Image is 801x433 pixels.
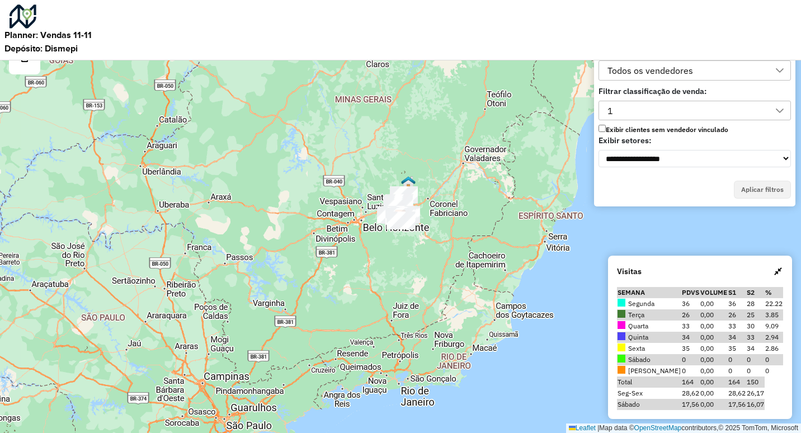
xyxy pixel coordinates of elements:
[700,376,728,388] td: 0,00
[746,298,765,309] td: 28
[746,376,765,388] td: 150
[390,187,418,204] div: 20470 - ATACADAO SANTA MARIA
[599,125,728,134] label: Exibir clientes sem vendedor vinculado
[385,206,413,223] div: 11582 - COMERCIAL MAGALHAES
[746,343,765,354] td: 34
[681,343,700,354] td: 35
[617,365,681,376] td: [PERSON_NAME]
[681,321,700,332] td: 33
[728,354,746,365] td: 0
[728,309,746,321] td: 26
[384,197,412,214] div: 87719 - JL GABIROBA
[765,354,783,365] td: 0
[746,321,765,332] td: 30
[378,207,406,224] div: 83689 - TIRIRICA
[384,197,412,214] div: 84173 - COMERCIAL MIRIM
[385,194,413,211] div: 83909 - DISTRIBUIDORA DO ARN
[617,354,681,365] td: Sábado
[765,332,783,343] td: 2.94
[387,213,414,229] div: 83335 - VIDE GULA
[681,354,700,365] td: 0
[728,332,746,343] td: 34
[681,309,700,321] td: 26
[728,365,746,376] td: 0
[385,196,413,213] div: 41558 - CHRS EVENTOS
[592,86,798,96] div: Filtrar classificação de venda:
[386,206,414,223] div: 88652 - Pe de Porco
[765,365,783,376] td: 0
[387,213,415,229] div: 88763 - BROTHERS BEER
[387,212,415,229] div: 83876 - GUTO SUPERMERCADO
[728,298,746,309] td: 36
[681,332,700,343] td: 34
[617,388,681,399] td: Seg-Sex
[383,197,411,214] div: 42970 - SUPER. KI - PAOZAO
[384,199,412,215] div: 2763 - COMERCIAL BELVEDERE
[765,287,783,298] th: % de clientes quinzenais
[604,101,617,120] div: 1
[728,399,746,410] td: 17,56
[566,423,801,433] div: Map data © contributors,© 2025 TomTom, Microsoft
[700,332,728,343] td: 0,00
[700,354,728,365] td: 0,00
[681,388,700,399] td: 28,62
[746,332,765,343] td: 33
[700,343,728,354] td: 0,00
[617,321,681,332] td: Quarta
[728,321,746,332] td: 33
[681,298,700,309] td: 36
[384,196,412,213] div: 84092 - SUPERMERCADO VP
[386,208,414,224] div: 86660 - COMERCIAL PETROPOLIS
[569,424,596,432] a: Leaflet
[746,388,765,399] td: 26,17
[384,198,412,215] div: 85049 - MK distribuidora
[746,365,765,376] td: 0
[384,197,412,214] div: 84072 - IMPERIO DAS BEBIDAS
[700,321,728,332] td: 0,00
[765,321,783,332] td: 9.09
[634,424,682,432] a: OpenStreetMap
[700,298,728,309] td: 0,00
[617,287,681,298] th: Semana
[383,197,411,214] div: 21155 - Supermercado Almeida
[390,186,418,203] div: 85633 - PAULO CABRAL
[700,309,728,321] td: 0,00
[746,354,765,365] td: 0
[592,135,798,145] div: Exibir setores:
[681,365,700,376] td: 0
[617,332,681,343] td: Quinta
[765,343,783,354] td: 2.86
[597,424,599,432] span: |
[386,206,414,223] div: 88960 - FOOD PARK MONLEVADE
[617,376,681,388] td: Total
[387,206,414,223] div: 88793 - DISTRIBUIDORA DE BEB
[617,343,681,354] td: Sexta
[617,298,681,309] td: Segunda
[617,399,681,410] td: Sábado
[700,365,728,376] td: 0,00
[387,211,415,228] div: 20738 - MERCADAO COHAB
[384,195,412,212] div: 17898 - SUPERMERCADO AVENID
[401,176,416,190] img: Ferros
[700,287,728,298] th: Volume
[387,208,415,224] div: 88608 - COMERCIAL MEGA
[728,376,746,388] td: 164
[389,207,417,224] div: 88792 - COMERCIAL CENTRO IND
[728,388,746,399] td: 28,62
[681,287,700,298] th: PDVs
[377,207,405,224] div: 83669 - EUSTAQUIO MERCADO E
[385,208,413,224] div: 41823 - MERCEARIA MUNDIAL
[377,206,405,223] div: 88641 - MARCELINA RODRIGUES
[746,309,765,321] td: 25
[700,399,728,410] td: 0,00
[384,199,412,216] div: 83071 - COMERCIAL DUARTE
[384,197,412,214] div: 99818 - DISTRIBUIDORA JB
[700,388,728,399] td: 0,00
[746,399,765,410] td: 16,07
[681,376,700,388] td: 164
[728,343,746,354] td: 35
[728,287,746,298] th: S1
[765,298,783,309] td: 22.22
[617,309,681,321] td: Terça
[681,399,700,410] td: 17,56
